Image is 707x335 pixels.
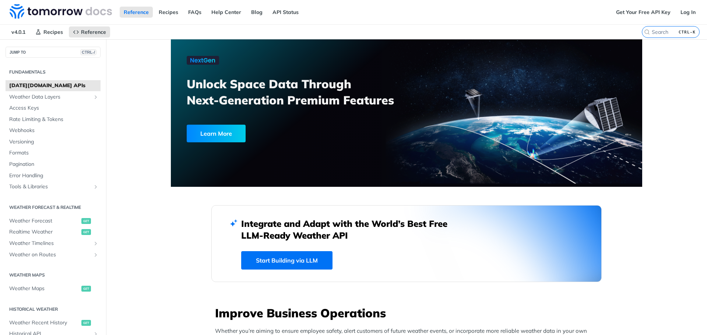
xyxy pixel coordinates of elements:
a: Tools & LibrariesShow subpages for Tools & Libraries [6,181,101,192]
a: API Status [268,7,303,18]
span: Tools & Libraries [9,183,91,190]
img: Tomorrow.io Weather API Docs [10,4,112,19]
span: Weather Data Layers [9,93,91,101]
a: Recipes [155,7,182,18]
span: Weather Maps [9,285,80,292]
span: Reference [81,29,106,35]
a: Error Handling [6,170,101,181]
kbd: CTRL-K [677,28,697,36]
button: Show subpages for Weather on Routes [93,252,99,258]
span: [DATE][DOMAIN_NAME] APIs [9,82,99,89]
a: Start Building via LLM [241,251,333,270]
a: Weather Mapsget [6,283,101,294]
a: Blog [247,7,267,18]
a: Pagination [6,159,101,170]
a: Weather on RoutesShow subpages for Weather on Routes [6,249,101,260]
a: Reference [69,26,110,38]
a: Access Keys [6,103,101,114]
button: JUMP TOCTRL-/ [6,47,101,58]
h2: Weather Forecast & realtime [6,204,101,211]
span: get [81,320,91,326]
svg: Search [644,29,650,35]
span: Error Handling [9,172,99,179]
h2: Historical Weather [6,306,101,313]
span: Recipes [43,29,63,35]
a: Help Center [207,7,245,18]
span: Weather Forecast [9,217,80,225]
a: Weather Recent Historyget [6,317,101,328]
h3: Unlock Space Data Through Next-Generation Premium Features [187,76,415,108]
a: Realtime Weatherget [6,227,101,238]
span: Pagination [9,161,99,168]
div: Learn More [187,125,246,142]
a: Weather Forecastget [6,215,101,227]
span: Formats [9,149,99,157]
a: Recipes [31,26,67,38]
a: Formats [6,147,101,158]
span: Weather Recent History [9,319,80,327]
span: Weather Timelines [9,240,91,247]
a: Versioning [6,136,101,147]
button: Show subpages for Tools & Libraries [93,184,99,190]
span: Realtime Weather [9,228,80,236]
h2: Fundamentals [6,69,101,75]
span: get [81,218,91,224]
a: Weather TimelinesShow subpages for Weather Timelines [6,238,101,249]
a: Reference [120,7,153,18]
a: Learn More [187,125,369,142]
button: Show subpages for Weather Data Layers [93,94,99,100]
span: get [81,286,91,292]
a: Webhooks [6,125,101,136]
a: [DATE][DOMAIN_NAME] APIs [6,80,101,91]
span: Access Keys [9,104,99,112]
span: Rate Limiting & Tokens [9,116,99,123]
a: Rate Limiting & Tokens [6,114,101,125]
span: Versioning [9,138,99,146]
span: v4.0.1 [7,26,29,38]
h2: Weather Maps [6,272,101,278]
span: CTRL-/ [80,49,96,55]
a: Get Your Free API Key [612,7,675,18]
a: Weather Data LayersShow subpages for Weather Data Layers [6,92,101,103]
span: get [81,229,91,235]
h2: Integrate and Adapt with the World’s Best Free LLM-Ready Weather API [241,218,458,241]
span: Webhooks [9,127,99,134]
a: Log In [676,7,700,18]
h3: Improve Business Operations [215,305,602,321]
a: FAQs [184,7,205,18]
button: Show subpages for Weather Timelines [93,240,99,246]
span: Weather on Routes [9,251,91,259]
img: NextGen [187,56,219,65]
